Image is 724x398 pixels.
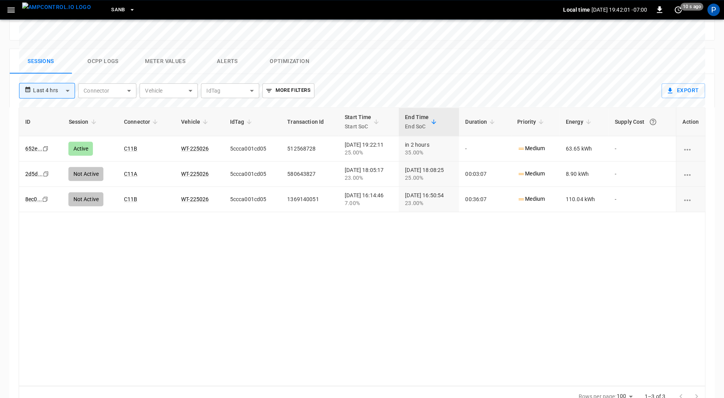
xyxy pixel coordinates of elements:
button: Export [661,83,705,98]
span: Session [68,117,98,126]
th: ID [19,108,62,136]
div: sessions table [19,107,705,386]
div: profile-icon [707,4,720,16]
div: charging session options [682,170,699,178]
p: Start SoC [345,122,372,131]
span: IdTag [230,117,255,126]
p: End SoC [405,122,429,131]
span: SanB [111,5,125,14]
button: Sessions [10,49,72,74]
button: Optimization [258,49,321,74]
span: Connector [124,117,160,126]
button: The cost of your charging session based on your supply rates [646,115,660,129]
button: set refresh interval [672,4,684,16]
th: Transaction Id [281,108,338,136]
img: ampcontrol.io logo [22,2,91,12]
div: charging session options [682,145,699,153]
p: Local time [563,6,590,14]
div: Last 4 hrs [33,83,75,98]
button: Meter Values [134,49,196,74]
span: Vehicle [181,117,210,126]
span: 10 s ago [680,3,703,11]
p: [DATE] 19:42:01 -07:00 [591,6,647,14]
button: SanB [108,2,138,18]
span: Priority [517,117,546,126]
div: Start Time [345,112,372,131]
button: Alerts [196,49,258,74]
div: charging session options [682,195,699,203]
button: More Filters [262,83,314,98]
span: Duration [465,117,497,126]
span: Start TimeStart SoC [345,112,382,131]
table: sessions table [19,108,705,212]
div: End Time [405,112,429,131]
th: Action [676,108,705,136]
span: Energy [566,117,593,126]
div: Supply Cost [615,115,670,129]
span: End TimeEnd SoC [405,112,439,131]
button: Ocpp logs [72,49,134,74]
